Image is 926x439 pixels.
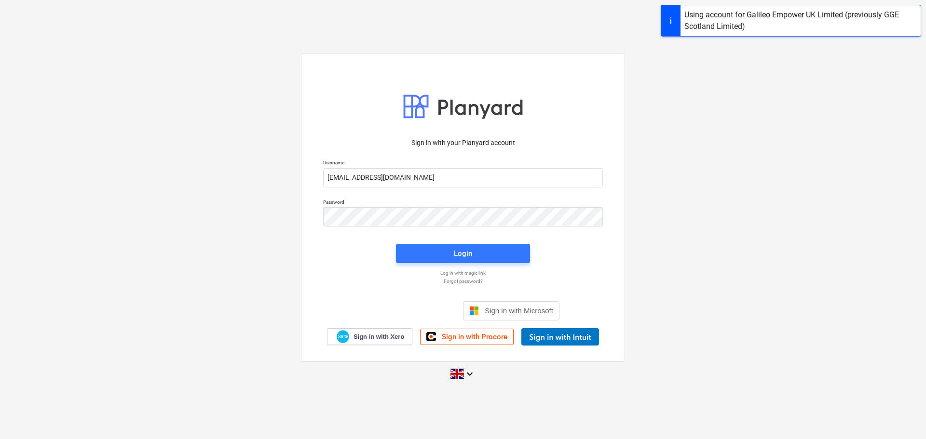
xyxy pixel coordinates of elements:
[318,278,608,284] a: Forgot password?
[323,160,603,168] p: Username
[354,333,404,341] span: Sign in with Xero
[684,9,917,32] div: Using account for Galileo Empower UK Limited (previously GGE Scotland Limited)
[396,244,530,263] button: Login
[485,306,553,315] span: Sign in with Microsoft
[323,168,603,187] input: Username
[469,306,479,316] img: Microsoft logo
[327,328,413,345] a: Sign in with Xero
[323,138,603,148] p: Sign in with your Planyard account
[442,333,507,341] span: Sign in with Procore
[420,329,514,345] a: Sign in with Procore
[464,368,476,380] i: keyboard_arrow_down
[337,330,349,343] img: Xero logo
[454,247,472,260] div: Login
[323,199,603,207] p: Password
[362,300,460,321] iframe: Sign in with Google Button
[318,270,608,276] a: Log in with magic link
